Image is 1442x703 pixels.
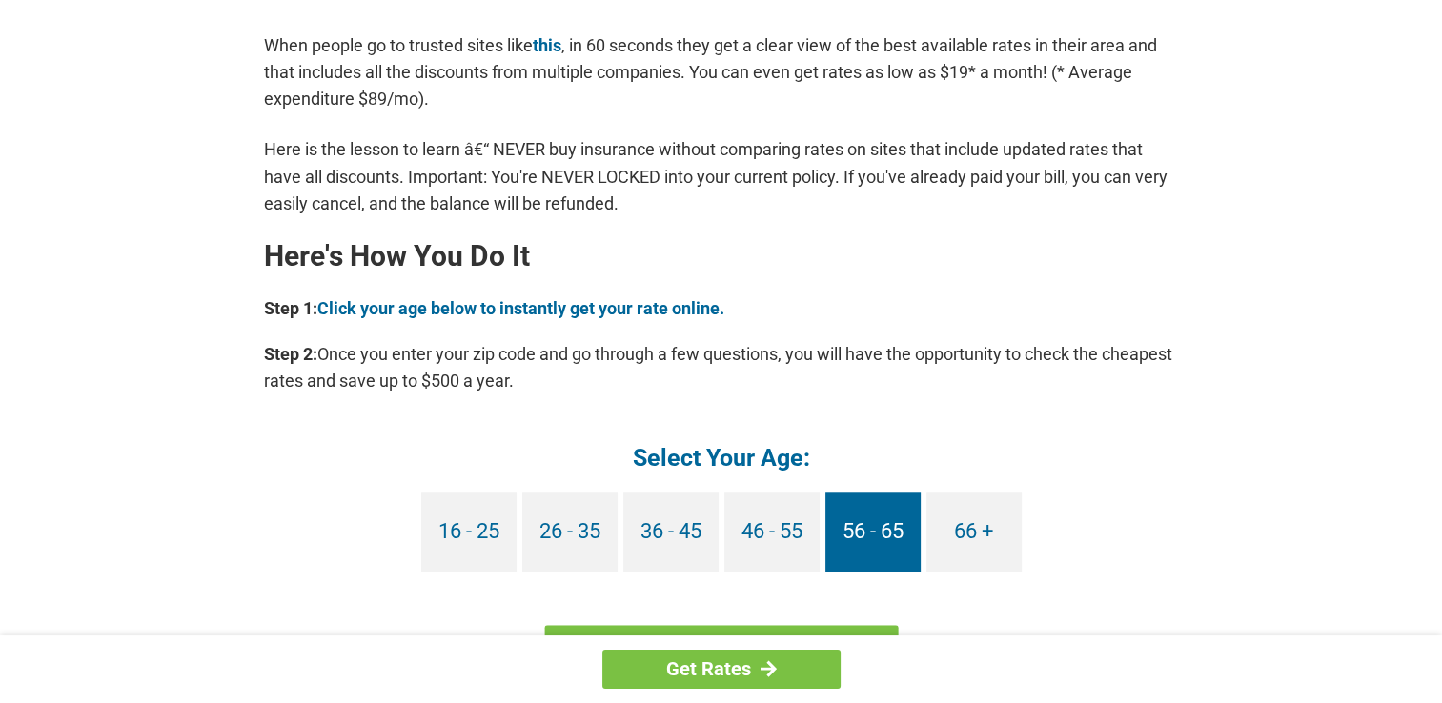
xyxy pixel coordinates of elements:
p: When people go to trusted sites like , in 60 seconds they get a clear view of the best available ... [264,32,1179,112]
a: Find My Rate - Enter Zip Code [544,625,898,680]
h2: Here's How You Do It [264,241,1179,271]
p: Here is the lesson to learn â€“ NEVER buy insurance without comparing rates on sites that include... [264,136,1179,216]
a: Click your age below to instantly get your rate online. [317,298,724,318]
h4: Select Your Age: [264,442,1179,473]
a: 26 - 35 [522,492,618,572]
a: 56 - 65 [825,492,921,572]
a: 66 + [926,492,1022,572]
b: Step 1: [264,298,317,318]
a: this [533,35,561,55]
p: Once you enter your zip code and go through a few questions, you will have the opportunity to che... [264,341,1179,394]
a: Get Rates [602,650,841,689]
a: 36 - 45 [623,492,719,572]
a: 46 - 55 [724,492,820,572]
a: 16 - 25 [421,492,517,572]
b: Step 2: [264,344,317,364]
